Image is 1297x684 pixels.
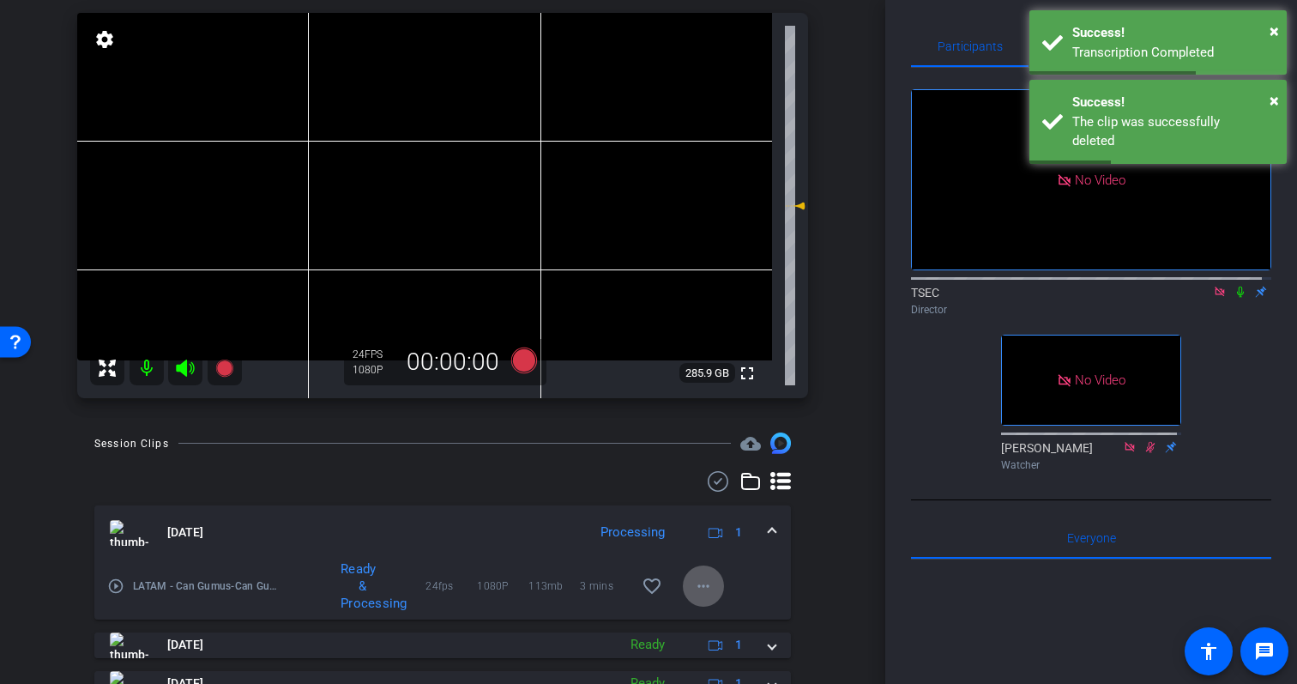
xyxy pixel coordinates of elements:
button: Close [1270,18,1279,44]
span: × [1270,21,1279,41]
span: No Video [1075,372,1125,388]
img: thumb-nail [110,520,148,546]
img: thumb-nail [110,633,148,658]
span: FPS [365,348,383,360]
div: Watcher [1001,457,1181,473]
div: thumb-nail[DATE]Processing1 [94,560,791,620]
mat-icon: more_horiz [693,576,714,596]
span: 113mb [528,578,580,595]
mat-icon: cloud_upload [740,433,761,454]
mat-expansion-panel-header: thumb-nail[DATE]Processing1 [94,505,791,560]
button: Close [1270,88,1279,113]
span: 1 [735,524,742,542]
div: 1080P [353,363,395,377]
div: TSEC [911,284,1271,318]
mat-icon: accessibility [1198,641,1219,662]
div: Ready & Processing [332,560,375,612]
div: The clip was successfully deleted [1072,112,1274,151]
span: Everyone [1067,532,1116,544]
span: × [1270,90,1279,111]
mat-expansion-panel-header: thumb-nail[DATE]Ready1 [94,633,791,658]
div: Transcription Completed [1072,43,1274,63]
span: 1080P [477,578,528,595]
span: Destinations for your clips [740,433,761,454]
span: 3 mins [580,578,631,595]
div: 00:00:00 [395,348,510,377]
span: LATAM - Can Gumus-Can Gumus-2025-10-07-10-21-29-779-0 [133,578,281,595]
span: Participants [938,40,1003,52]
span: [DATE] [167,524,203,542]
div: Success! [1072,23,1274,43]
mat-icon: 0 dB [785,196,805,216]
mat-icon: favorite_border [642,576,662,596]
div: Success! [1072,93,1274,112]
div: Processing [592,523,673,542]
span: 1 [735,636,742,654]
div: Director [911,302,1271,318]
div: Session Clips [94,435,169,452]
img: Session clips [770,433,791,453]
div: 24 [353,348,395,361]
div: Ready [622,635,673,655]
mat-icon: fullscreen [737,363,757,384]
span: [DATE] [167,636,203,654]
span: No Video [1075,172,1125,187]
mat-icon: settings [93,29,117,50]
span: 24fps [425,578,477,595]
mat-icon: play_circle_outline [107,578,124,595]
mat-icon: message [1254,641,1275,662]
span: 285.9 GB [679,363,735,384]
div: [PERSON_NAME] [1001,439,1181,473]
